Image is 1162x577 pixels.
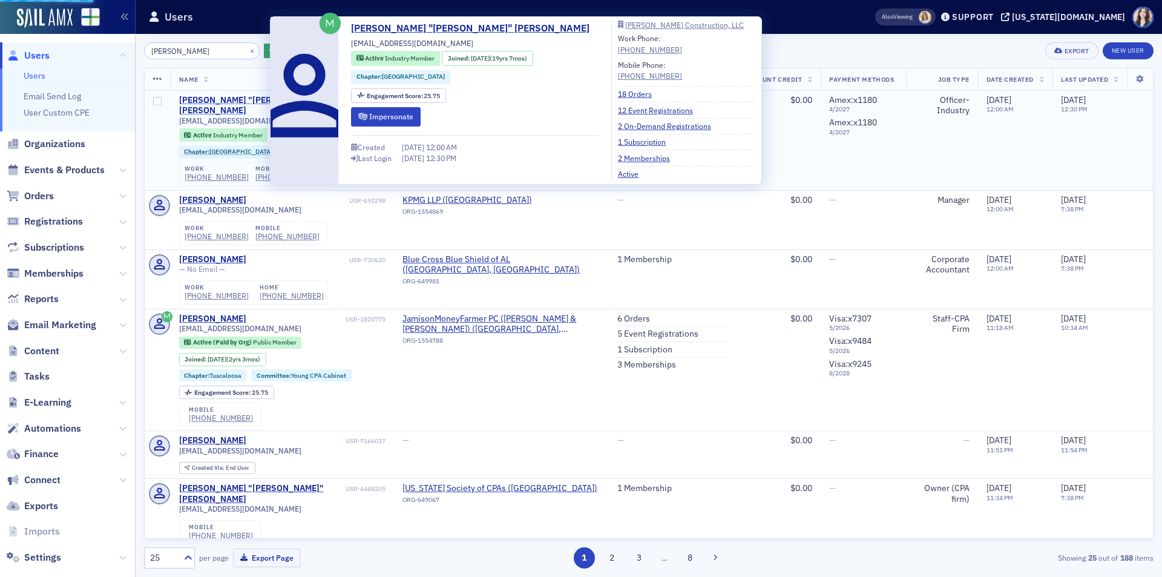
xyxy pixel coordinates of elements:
a: Committee:Young CPA Cabinet [257,372,346,380]
a: [PERSON_NAME] [179,435,246,446]
a: [PERSON_NAME] "[PERSON_NAME]" [PERSON_NAME] [179,483,344,504]
div: Joined: 2023-05-17 00:00:00 [179,353,266,366]
span: Chapter : [184,147,209,156]
span: — [617,194,624,205]
span: 5 / 2026 [829,324,898,332]
a: [PHONE_NUMBER] [189,414,253,423]
a: 1 Membership [617,254,672,265]
span: Joined : [185,355,208,363]
div: Chapter: [351,70,450,84]
div: ORG-649981 [402,277,600,289]
a: Tasks [7,370,50,383]
a: Chapter:Tuscaloosa [184,372,241,380]
a: 6 Orders [617,314,650,325]
span: Engagement Score : [367,91,424,100]
div: 25 [150,552,177,564]
span: [DATE] [986,435,1011,446]
time: 10:34 AM [1061,323,1088,332]
span: Payment Methods [829,75,894,84]
time: 11:34 PM [986,493,1013,502]
span: Joined : [448,54,471,64]
span: [DATE] [402,153,426,163]
strong: 188 [1118,552,1135,563]
span: Blue Cross Blue Shield of AL (Birmingham, AL) [402,254,600,275]
span: [EMAIL_ADDRESS][DOMAIN_NAME] [179,116,301,125]
time: 11:18 AM [986,323,1014,332]
div: [PHONE_NUMBER] [618,44,682,55]
div: mobile [189,524,253,531]
span: Memberships [24,267,84,280]
div: mobile [189,406,253,414]
div: [PHONE_NUMBER] [185,232,249,241]
div: Engagement Score: 25.75 [179,386,274,399]
a: [PERSON_NAME] [179,314,246,325]
a: [PERSON_NAME] [179,195,246,206]
div: Active: Active: Industry Member [179,128,268,142]
span: Active [193,131,213,139]
span: [DATE] [208,355,226,363]
span: — [829,483,836,493]
a: Active Industry Member [184,131,262,139]
a: Reports [7,292,59,306]
span: Content [24,345,59,358]
span: Email Marketing [24,318,96,332]
a: 12 Event Registrations [618,105,702,116]
span: 12:30 PM [426,153,456,163]
span: … [656,552,673,563]
div: Officer-Industry [914,95,969,116]
div: ORG-649067 [402,496,597,508]
a: JamisonMoneyFarmer PC ([PERSON_NAME] & [PERSON_NAME]) ([GEOGRAPHIC_DATA], [GEOGRAPHIC_DATA]) [402,314,600,335]
span: [DATE] [986,254,1011,265]
button: × [247,45,258,56]
time: 11:51 PM [986,446,1013,454]
a: Events & Products [7,163,105,177]
span: Events & Products [24,163,105,177]
div: work [185,165,249,173]
span: Connect [24,473,61,487]
a: Chapter:[GEOGRAPHIC_DATA] [356,72,445,82]
span: [EMAIL_ADDRESS][DOMAIN_NAME] [179,324,301,333]
div: mobile [255,165,320,173]
span: [DATE] [1061,94,1086,105]
div: work [185,225,249,232]
a: 2 On-Demand Registrations [618,120,720,131]
a: [PERSON_NAME] "[PERSON_NAME]" [PERSON_NAME] [179,95,347,116]
span: [DATE] [1061,435,1086,446]
span: [DATE] [1061,254,1086,265]
span: Amex : x1180 [829,94,877,105]
span: E-Learning [24,396,71,409]
span: Exports [24,500,58,513]
div: [PERSON_NAME] Construction, LLC [625,22,744,28]
div: Corporate Accountant [914,254,969,275]
span: Viewing [882,13,913,21]
span: Profile [1132,7,1154,28]
a: New User [1103,42,1154,59]
div: ORG-1554869 [402,208,532,220]
span: 4 / 2027 [829,128,898,136]
div: ORG-1554788 [402,337,600,349]
a: Email Send Log [24,91,81,102]
span: Bethany Booth [919,11,931,24]
a: [US_STATE] Society of CPAs ([GEOGRAPHIC_DATA]) [402,483,597,494]
a: [PHONE_NUMBER] [185,173,249,182]
time: 12:30 PM [1061,105,1088,113]
div: [PHONE_NUMBER] [260,291,324,300]
span: Organizations [24,137,85,151]
a: [PERSON_NAME] Construction, LLC [618,21,755,28]
a: Registrations [7,215,83,228]
span: Engagement Score : [194,388,252,397]
span: Finance [24,447,59,461]
a: 18 Orders [618,88,661,99]
span: 5 / 2026 [829,347,898,355]
span: Public Member [253,338,297,346]
span: Account Credit [744,75,802,84]
button: 8 [680,547,701,569]
a: Imports [7,525,60,538]
span: Active (Paid by Org) [193,338,253,346]
span: Job Type [938,75,970,84]
a: Automations [7,422,81,435]
span: $0.00 [790,194,812,205]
